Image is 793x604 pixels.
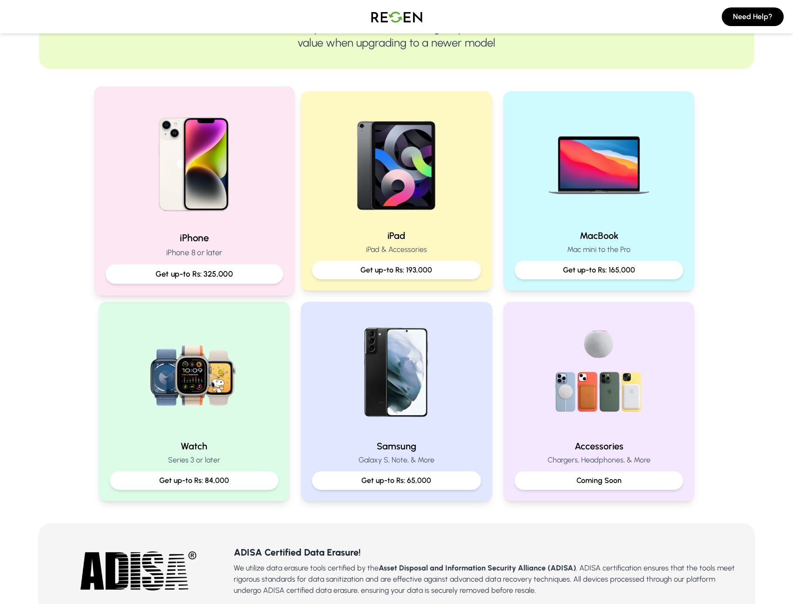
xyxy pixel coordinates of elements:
img: iPad [337,102,456,222]
p: Galaxy S, Note, & More [312,455,481,466]
h2: MacBook [515,229,684,242]
p: Trade-in your devices for Cash or get up to 10% extra value when upgrading to a newer model [69,20,725,50]
img: MacBook [539,102,658,222]
p: Get up-to Rs: 193,000 [319,265,474,276]
p: Coming Soon [522,475,676,486]
p: Chargers, Headphones, & More [515,455,684,466]
p: Get up-to Rs: 65,000 [319,475,474,486]
img: Accessories [539,313,658,432]
button: Need Help? [722,7,784,26]
p: Series 3 or later [110,455,279,466]
img: ADISA Certified [80,549,197,592]
h2: iPad [312,229,481,242]
b: Asset Disposal and Information Security Alliance (ADISA) [379,563,576,572]
img: Logo [364,4,429,30]
p: Get up-to Rs: 325,000 [113,268,275,280]
p: Get up-to Rs: 165,000 [522,265,676,276]
h2: Watch [110,440,279,453]
p: Mac mini to the Pro [515,244,684,255]
p: Get up-to Rs: 84,000 [117,475,271,486]
h2: iPhone [105,231,283,244]
img: Watch [135,313,254,432]
h3: ADISA Certified Data Erasure! [234,546,739,559]
p: We utilize data erasure tools certified by the . ADISA certification ensures that the tools meet ... [234,563,739,596]
h2: Samsung [312,440,481,453]
p: iPad & Accessories [312,244,481,255]
img: Samsung [337,313,456,432]
p: iPhone 8 or later [105,247,283,258]
img: iPhone [131,98,257,224]
h2: Accessories [515,440,684,453]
